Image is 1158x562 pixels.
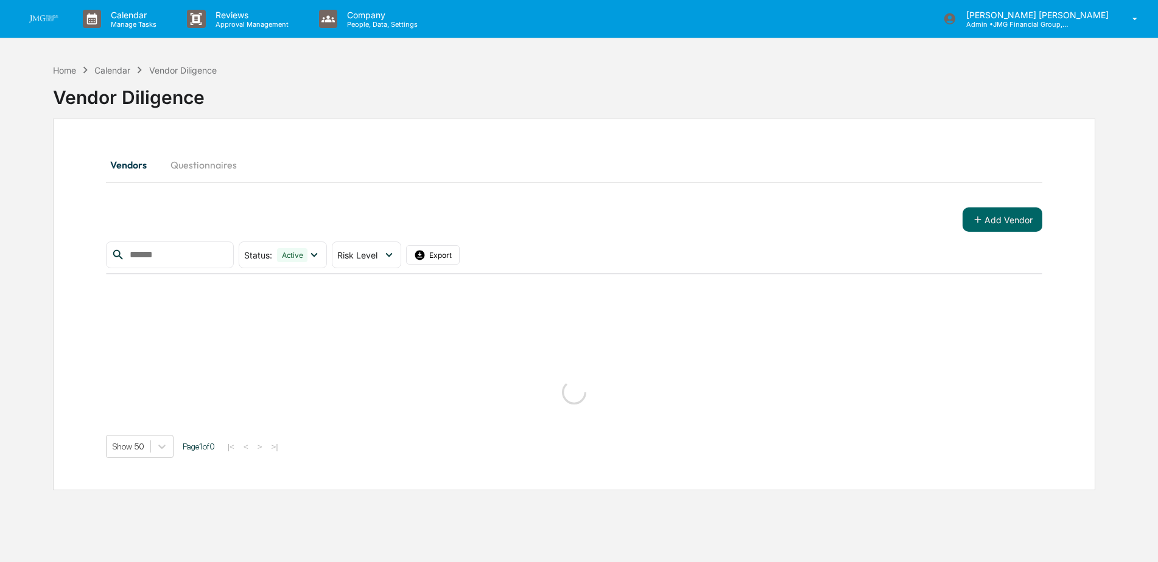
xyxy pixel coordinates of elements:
[106,150,1043,179] div: secondary tabs example
[101,10,163,20] p: Calendar
[240,442,252,452] button: <
[94,65,130,75] div: Calendar
[101,20,163,29] p: Manage Tasks
[106,150,161,179] button: Vendors
[206,20,295,29] p: Approval Management
[244,250,272,260] span: Status :
[406,245,460,265] button: Export
[161,150,247,179] button: Questionnaires
[206,10,295,20] p: Reviews
[29,15,58,23] img: logo
[277,248,308,262] div: Active
[337,20,424,29] p: People, Data, Settings
[149,65,217,75] div: Vendor Diligence
[53,77,1095,108] div: Vendor Diligence
[956,10,1115,20] p: [PERSON_NAME] [PERSON_NAME]
[337,250,377,260] span: Risk Level
[183,442,215,451] span: Page 1 of 0
[963,207,1042,232] button: Add Vendor
[224,442,238,452] button: |<
[956,20,1070,29] p: Admin • JMG Financial Group, Ltd.
[337,10,424,20] p: Company
[53,65,76,75] div: Home
[267,442,281,452] button: >|
[254,442,266,452] button: >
